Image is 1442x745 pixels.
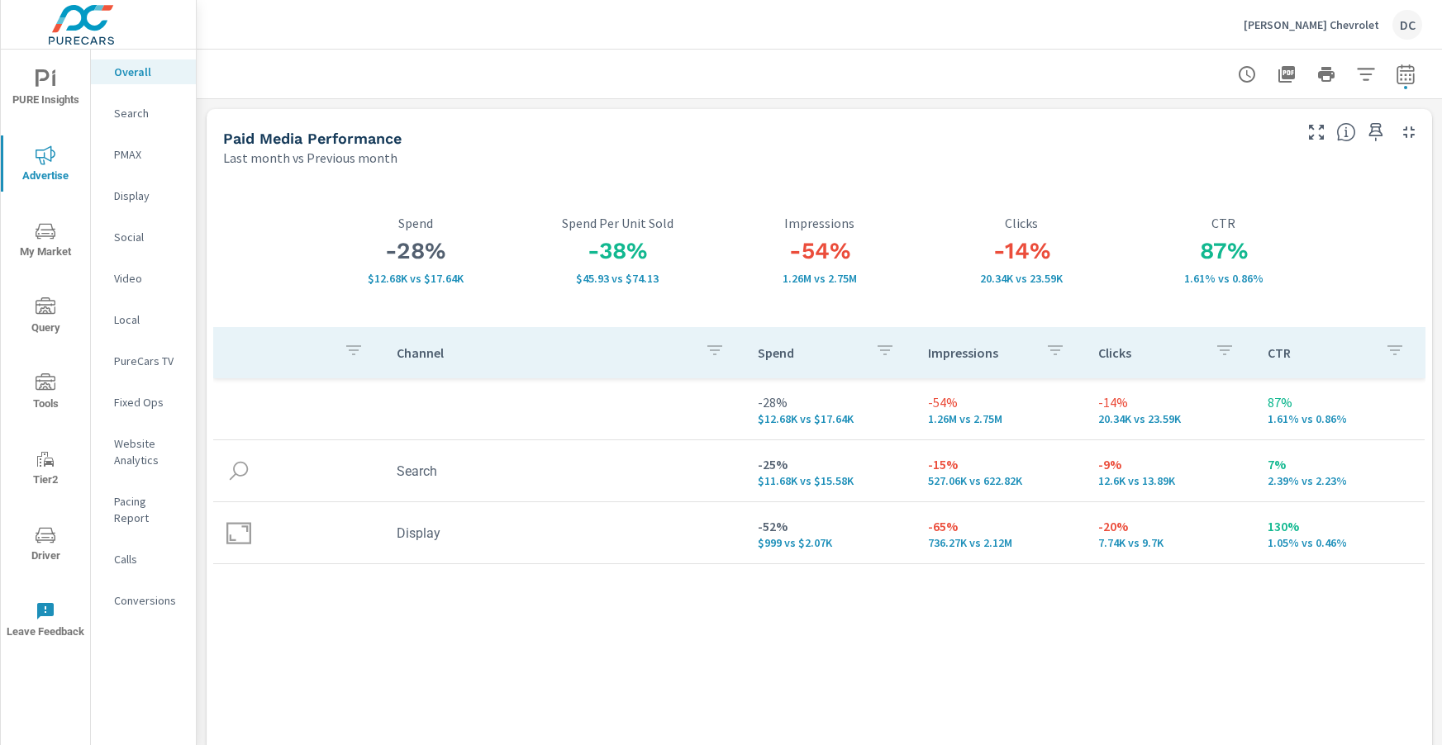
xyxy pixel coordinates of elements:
[6,145,85,186] span: Advertise
[1098,454,1242,474] p: -9%
[1098,474,1242,487] p: 12,595 vs 13,889
[91,390,196,415] div: Fixed Ops
[1310,58,1343,91] button: Print Report
[928,474,1072,487] p: 527,064 vs 622,823
[6,297,85,338] span: Query
[921,272,1123,285] p: 20,336 vs 23,589
[758,392,902,412] p: -28%
[1392,10,1422,40] div: DC
[6,373,85,414] span: Tools
[1244,17,1379,32] p: [PERSON_NAME] Chevrolet
[114,592,183,609] p: Conversions
[114,229,183,245] p: Social
[516,216,719,230] p: Spend Per Unit Sold
[114,146,183,163] p: PMAX
[928,392,1072,412] p: -54%
[91,183,196,208] div: Display
[114,270,183,287] p: Video
[718,237,921,265] h3: -54%
[516,237,719,265] h3: -38%
[383,450,745,492] td: Search
[1268,454,1411,474] p: 7%
[383,512,745,554] td: Display
[718,272,921,285] p: 1,263,333 vs 2,746,828
[1349,58,1383,91] button: Apply Filters
[114,353,183,369] p: PureCars TV
[1122,216,1325,230] p: CTR
[1098,536,1242,549] p: 7,741 vs 9,700
[921,237,1123,265] h3: -14%
[6,449,85,490] span: Tier2
[758,516,902,536] p: -52%
[1098,344,1202,361] p: Clicks
[91,489,196,530] div: Pacing Report
[1098,392,1242,412] p: -14%
[758,536,902,549] p: $999 vs $2,067
[314,216,516,230] p: Spend
[1268,516,1411,536] p: 130%
[1,50,90,657] div: nav menu
[1268,344,1372,361] p: CTR
[114,435,183,468] p: Website Analytics
[1268,412,1411,425] p: 1.61% vs 0.86%
[758,454,902,474] p: -25%
[114,187,183,204] p: Display
[91,142,196,167] div: PMAX
[758,412,902,425] p: $12,676 vs $17,644
[1363,119,1389,145] span: Save this to your personalized report
[1268,392,1411,412] p: 87%
[6,525,85,566] span: Driver
[1396,119,1422,145] button: Minimize Widget
[6,221,85,262] span: My Market
[114,493,183,526] p: Pacing Report
[91,101,196,126] div: Search
[758,474,902,487] p: $11,678 vs $15,577
[91,431,196,472] div: Website Analytics
[226,458,251,483] img: icon-search.svg
[928,516,1072,536] p: -65%
[1098,516,1242,536] p: -20%
[1268,474,1411,487] p: 2.39% vs 2.23%
[114,311,183,328] p: Local
[223,148,397,168] p: Last month vs Previous month
[1336,122,1356,142] span: Understand performance metrics over the selected time range.
[718,216,921,230] p: Impressions
[114,64,183,80] p: Overall
[928,454,1072,474] p: -15%
[516,272,719,285] p: $45.93 vs $74.13
[397,344,692,361] p: Channel
[921,216,1123,230] p: Clicks
[223,130,402,147] h5: Paid Media Performance
[91,547,196,572] div: Calls
[91,307,196,332] div: Local
[91,588,196,613] div: Conversions
[928,412,1072,425] p: 1,263,333 vs 2,746,828
[6,69,85,110] span: PURE Insights
[758,344,862,361] p: Spend
[6,601,85,642] span: Leave Feedback
[114,394,183,410] p: Fixed Ops
[1303,119,1330,145] button: Make Fullscreen
[1122,272,1325,285] p: 1.61% vs 0.86%
[928,536,1072,549] p: 736,269 vs 2,124,005
[91,349,196,373] div: PureCars TV
[314,237,516,265] h3: -28%
[91,266,196,291] div: Video
[1098,412,1242,425] p: 20,336 vs 23,589
[114,551,183,567] p: Calls
[1270,58,1303,91] button: "Export Report to PDF"
[928,344,1032,361] p: Impressions
[114,105,183,121] p: Search
[91,59,196,84] div: Overall
[226,520,251,545] img: icon-display.svg
[314,272,516,285] p: $12.68K vs $17.64K
[1122,237,1325,265] h3: 87%
[1268,536,1411,549] p: 1.05% vs 0.46%
[91,225,196,249] div: Social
